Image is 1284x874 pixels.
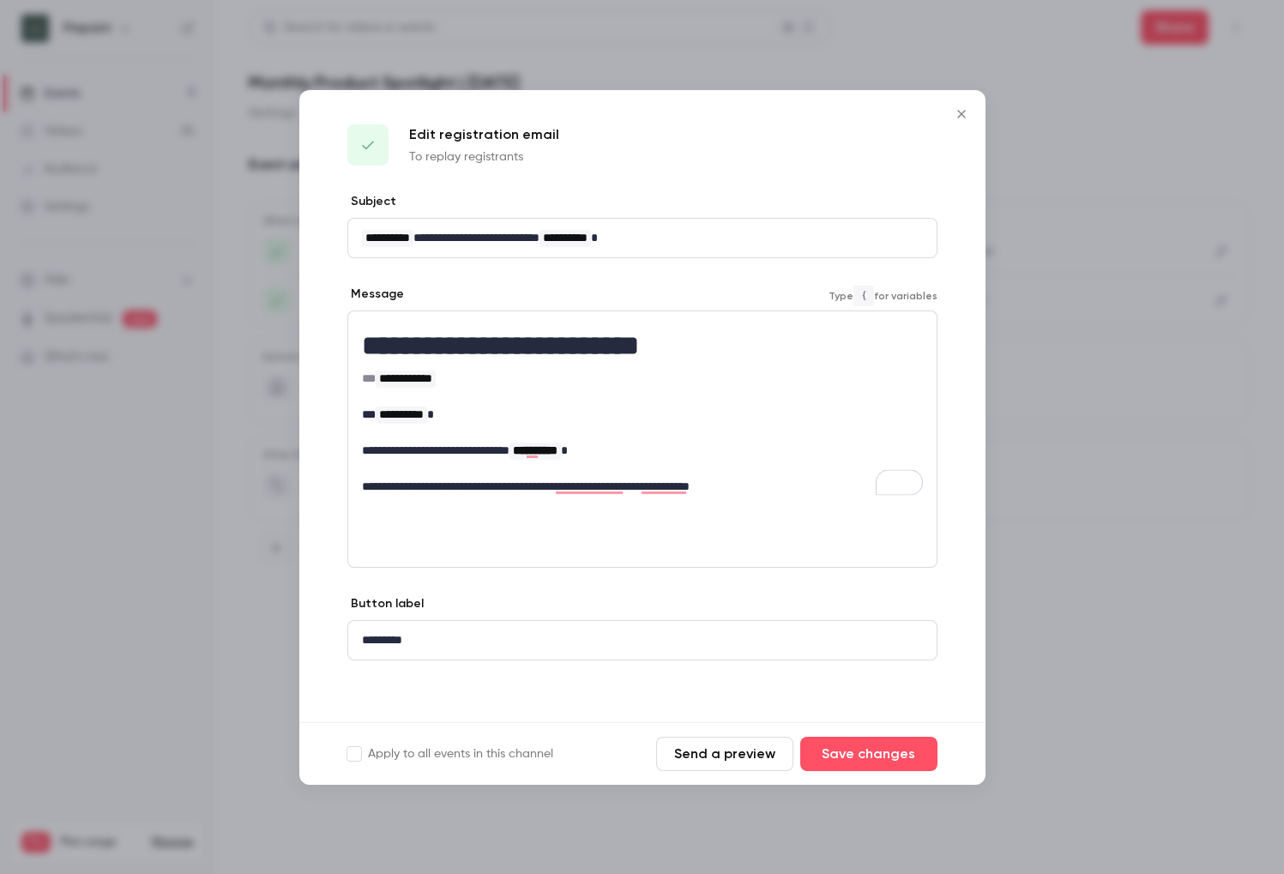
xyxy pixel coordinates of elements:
[347,745,553,762] label: Apply to all events in this channel
[348,311,937,506] div: To enrich screen reader interactions, please activate Accessibility in Grammarly extension settings
[409,124,559,145] p: Edit registration email
[829,286,937,306] span: Type for variables
[853,286,874,306] code: {
[944,97,979,131] button: Close
[347,286,404,303] label: Message
[409,148,559,166] p: To replay registrants
[348,219,937,257] div: editor
[347,595,424,612] label: Button label
[347,193,396,210] label: Subject
[348,621,937,660] div: editor
[800,737,937,771] button: Save changes
[348,311,937,506] div: editor
[656,737,793,771] button: Send a preview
